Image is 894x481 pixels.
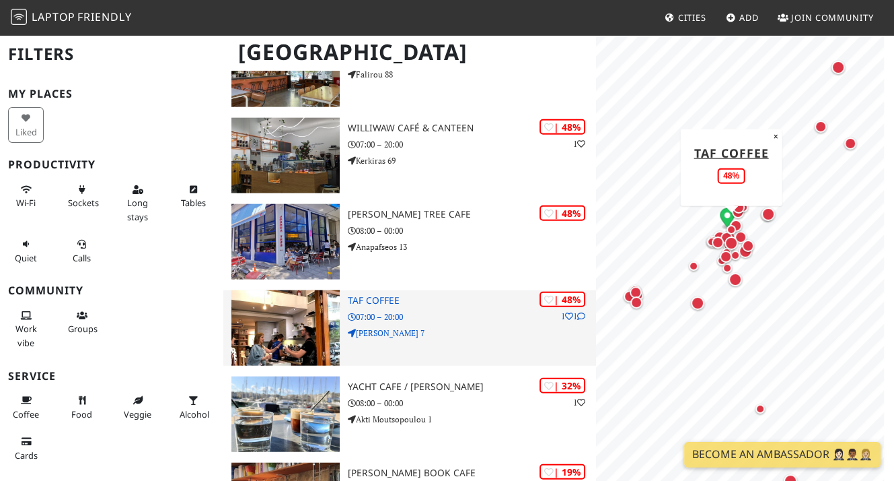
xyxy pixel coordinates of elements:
[704,234,720,250] div: Map marker
[722,234,741,253] div: Map marker
[348,123,596,134] h3: Williwaw Café & Canteen
[64,304,100,340] button: Groups
[720,5,764,30] a: Add
[231,290,340,366] img: Taf Coffee
[791,11,874,24] span: Join Community
[8,179,44,214] button: Wi-Fi
[842,135,859,152] div: Map marker
[730,199,747,216] div: Map marker
[120,389,155,425] button: Veggie
[16,197,36,209] span: Stable Wi-Fi
[348,413,596,426] p: Akti Moutsopoulou 1
[8,158,215,171] h3: Productivity
[8,34,215,75] h2: Filters
[719,260,735,276] div: Map marker
[32,9,75,24] span: Laptop
[68,323,98,335] span: Group tables
[688,294,707,313] div: Map marker
[761,128,780,147] div: Map marker
[223,290,596,366] a: Taf Coffee | 48% 11 Taf Coffee 07:00 – 20:00 [PERSON_NAME] 7
[8,304,44,354] button: Work vibe
[573,396,585,409] p: 1
[68,197,99,209] span: Power sockets
[11,6,132,30] a: LaptopFriendly LaptopFriendly
[13,408,39,420] span: Coffee
[627,284,644,301] div: Map marker
[678,11,706,24] span: Cities
[8,88,215,100] h3: My Places
[758,206,776,224] div: Map marker
[729,203,747,221] div: Map marker
[231,118,340,193] img: Williwaw Café & Canteen
[348,295,596,307] h3: Taf Coffee
[720,207,735,230] div: Map marker
[8,233,44,269] button: Quiet
[539,292,585,307] div: | 48%
[64,233,100,269] button: Calls
[231,204,340,280] img: Joshua Tree Cafe
[223,118,596,193] a: Williwaw Café & Canteen | 48% 1 Williwaw Café & Canteen 07:00 – 20:00 Kerkiras 69
[348,381,596,393] h3: yacht cafe / [PERSON_NAME]
[127,197,148,222] span: Long stays
[727,217,745,234] div: Map marker
[718,168,745,183] div: 48%
[348,209,596,220] h3: [PERSON_NAME] Tree Cafe
[739,11,759,24] span: Add
[348,311,596,323] p: 07:00 – 20:00
[348,468,596,479] h3: [PERSON_NAME] book cafe
[231,377,340,452] img: yacht cafe / γιώτ καφέ
[561,310,585,323] p: 1 1
[348,327,596,340] p: [PERSON_NAME] 7
[348,224,596,237] p: 08:00 – 00:00
[717,248,735,265] div: Map marker
[626,282,644,300] div: Map marker
[539,205,585,221] div: | 48%
[120,179,155,228] button: Long stays
[720,228,738,245] div: Map marker
[694,144,769,160] a: Taf Coffee
[573,137,585,150] p: 1
[539,119,585,135] div: | 48%
[8,389,44,425] button: Coffee
[348,138,596,151] p: 07:00 – 20:00
[621,288,638,305] div: Map marker
[348,241,596,253] p: Anapafseos 13
[685,258,702,274] div: Map marker
[726,270,745,289] div: Map marker
[348,397,596,410] p: 08:00 – 00:00
[73,252,91,264] span: Video/audio calls
[704,233,721,251] div: Map marker
[718,229,735,247] div: Map marker
[769,129,782,143] button: Close popup
[539,378,585,393] div: | 32%
[15,449,38,461] span: Credit cards
[736,242,755,261] div: Map marker
[812,118,829,135] div: Map marker
[180,408,209,420] span: Alcohol
[64,389,100,425] button: Food
[659,5,712,30] a: Cities
[15,323,37,348] span: People working
[772,5,879,30] a: Join Community
[11,9,27,25] img: LaptopFriendly
[77,9,131,24] span: Friendly
[64,179,100,214] button: Sockets
[181,197,206,209] span: Work-friendly tables
[710,228,729,247] div: Map marker
[628,294,645,311] div: Map marker
[727,247,743,263] div: Map marker
[539,464,585,480] div: | 19%
[8,370,215,383] h3: Service
[8,430,44,466] button: Cards
[223,377,596,452] a: yacht cafe / γιώτ καφέ | 32% 1 yacht cafe / [PERSON_NAME] 08:00 – 00:00 Akti Moutsopoulou 1
[223,204,596,280] a: Joshua Tree Cafe | 48% [PERSON_NAME] Tree Cafe 08:00 – 00:00 Anapafseos 13
[176,179,211,214] button: Tables
[348,154,596,167] p: Kerkiras 69
[176,389,211,425] button: Alcohol
[759,205,778,224] div: Map marker
[15,252,37,264] span: Quiet
[709,234,727,251] div: Map marker
[124,408,151,420] span: Veggie
[739,237,757,255] div: Map marker
[8,284,215,297] h3: Community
